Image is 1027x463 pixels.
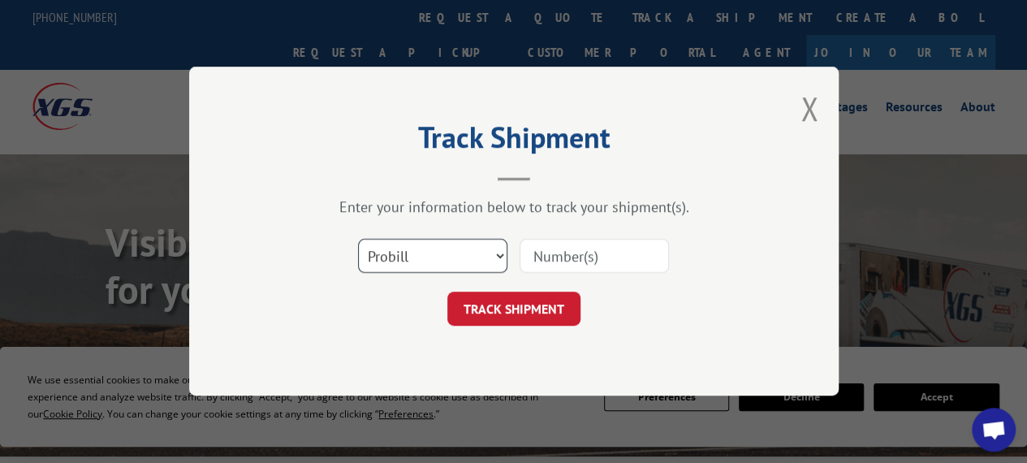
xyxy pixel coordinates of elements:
button: TRACK SHIPMENT [447,292,580,327]
button: Close modal [800,87,818,130]
h2: Track Shipment [270,126,757,157]
div: Enter your information below to track your shipment(s). [270,198,757,217]
input: Number(s) [520,240,669,274]
div: Open chat [972,408,1016,452]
